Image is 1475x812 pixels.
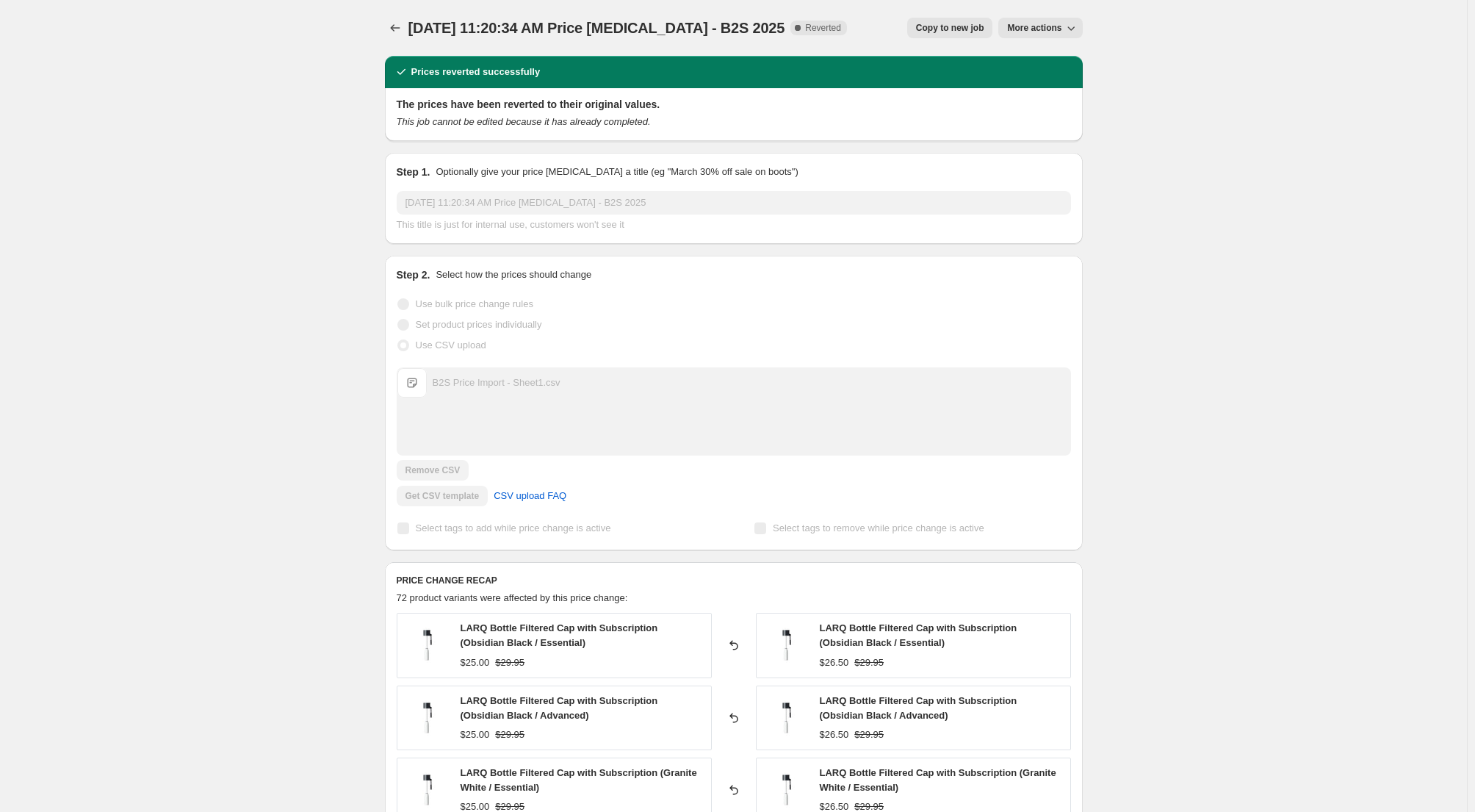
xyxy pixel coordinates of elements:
[397,219,624,230] span: This title is just for internal use, customers won't see it
[764,768,808,812] img: BFCOB050A-1_80x.jpg
[405,696,449,740] img: BFCOB050A-1_80x.jpg
[916,22,984,34] span: Copy to new job
[405,768,449,812] img: BFCOB050A-1_80x.jpg
[436,267,591,282] p: Select how the prices should change
[385,18,405,38] button: Price change jobs
[854,655,884,670] strike: $29.95
[907,18,993,38] button: Copy to new job
[495,655,524,670] strike: $29.95
[397,97,1071,112] h2: The prices have been reverted to their original values.
[397,592,628,603] span: 72 product variants were affected by this price change:
[773,522,984,533] span: Select tags to remove while price change is active
[820,622,1017,648] span: LARQ Bottle Filtered Cap with Subscription (Obsidian Black / Essential)
[461,622,658,648] span: LARQ Bottle Filtered Cap with Subscription (Obsidian Black / Essential)
[397,575,1071,586] h6: PRICE CHANGE RECAP
[461,695,658,721] span: LARQ Bottle Filtered Cap with Subscription (Obsidian Black / Advanced)
[397,267,430,282] h2: Step 2.
[436,165,798,179] p: Optionally give your price [MEDICAL_DATA] a title (eg "March 30% off sale on boots")
[408,20,785,36] span: [DATE] 11:20:34 AM Price [MEDICAL_DATA] - B2S 2025
[998,18,1082,38] button: More actions
[820,655,849,670] div: $26.50
[1007,22,1061,34] span: More actions
[416,319,542,330] span: Set product prices individually
[411,65,541,79] h2: Prices reverted successfully
[494,489,566,503] span: CSV upload FAQ
[461,655,490,670] div: $25.00
[764,623,808,667] img: BFCOB050A-1_80x.jpg
[820,767,1056,793] span: LARQ Bottle Filtered Cap with Subscription (Granite White / Essential)
[461,727,490,742] div: $25.00
[764,696,808,740] img: BFCOB050A-1_80x.jpg
[405,623,449,667] img: BFCOB050A-1_80x.jpg
[820,695,1017,721] span: LARQ Bottle Filtered Cap with Subscription (Obsidian Black / Advanced)
[397,165,430,179] h2: Step 1.
[416,298,533,309] span: Use bulk price change rules
[461,767,697,793] span: LARQ Bottle Filtered Cap with Subscription (Granite White / Essential)
[495,727,524,742] strike: $29.95
[485,484,575,508] a: CSV upload FAQ
[416,522,611,533] span: Select tags to add while price change is active
[416,339,486,351] span: Use CSV upload
[397,191,1071,215] input: 30% off holiday sale
[805,22,841,34] span: Reverted
[397,116,651,127] i: This job cannot be edited because it has already completed.
[820,727,849,742] div: $26.50
[854,727,884,742] strike: $29.95
[433,376,560,390] div: B2S Price Import - Sheet1.csv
